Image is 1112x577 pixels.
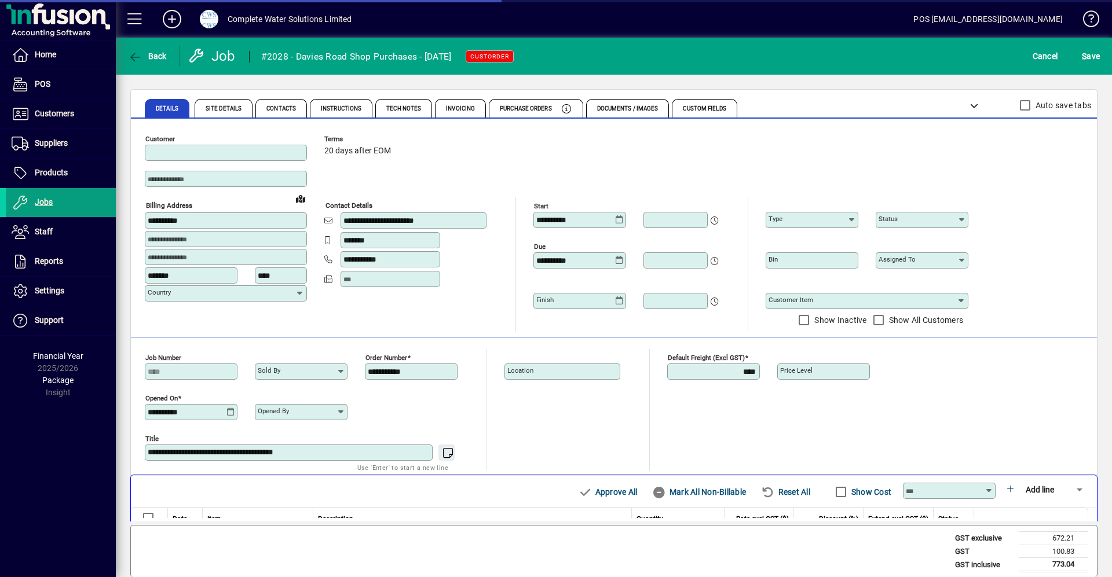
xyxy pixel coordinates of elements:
span: Quantity [637,514,663,524]
a: Settings [6,277,116,306]
a: Customers [6,100,116,128]
span: Tech Notes [386,106,421,112]
app-page-header-button: Back [116,46,180,67]
span: Rate excl GST ($) [736,514,789,524]
span: Financial Year [33,351,83,361]
mat-label: Due [534,242,546,251]
label: Show All Customers [887,314,964,326]
a: Knowledge Base [1074,2,1098,40]
mat-label: Type [769,215,782,223]
label: Auto save tabs [1033,100,1092,111]
mat-label: Opened On [145,394,178,402]
span: Jobs [35,197,53,207]
mat-label: Sold by [258,366,280,374]
span: POS [35,79,50,89]
span: Purchase Orders [500,106,552,112]
span: ave [1082,47,1100,65]
a: Support [6,306,116,335]
span: Products [35,168,68,177]
button: Approve All [573,482,642,502]
td: GST inclusive [949,558,1019,572]
span: Instructions [321,106,361,112]
span: Custom Fields [683,106,726,112]
a: Products [6,159,116,188]
td: 100.83 [1019,545,1088,558]
mat-label: Opened by [258,407,289,415]
span: S [1082,52,1087,61]
mat-label: Job number [145,354,181,362]
span: Description [318,514,353,524]
mat-label: Start [534,202,548,210]
div: POS [EMAIL_ADDRESS][DOMAIN_NAME] [913,10,1063,28]
span: Reset All [761,483,810,501]
span: Home [35,50,56,59]
mat-label: Price Level [780,366,813,374]
span: Details [156,106,178,112]
span: CUSTORDER [470,53,509,60]
td: 672.21 [1019,532,1088,545]
mat-label: Country [148,288,171,296]
span: Site Details [206,106,242,112]
span: Extend excl GST ($) [868,514,928,524]
span: Item [207,514,221,524]
span: Contacts [266,106,296,112]
span: Customers [35,109,74,118]
td: 773.04 [1019,558,1088,572]
button: Cancel [1030,46,1061,67]
span: Date [173,514,187,524]
mat-label: Finish [536,296,554,304]
span: Add line [1026,485,1054,494]
button: Profile [191,9,228,30]
mat-label: Customer Item [769,296,813,304]
mat-label: Bin [769,255,778,263]
div: Complete Water Solutions Limited [228,10,352,28]
mat-hint: Use 'Enter' to start a new line [357,461,448,474]
mat-label: Customer [145,135,175,143]
span: Package [42,376,74,385]
mat-label: Assigned to [879,255,916,263]
span: Terms [324,135,394,143]
div: #2028 - Davies Road Shop Purchases - [DATE] [261,47,452,66]
span: Discount (%) [819,514,858,524]
mat-label: Default Freight (excl GST) [668,354,745,362]
a: Suppliers [6,129,116,158]
mat-label: Title [145,435,159,443]
span: Support [35,315,64,325]
button: Add [153,9,191,30]
button: Save [1079,46,1103,67]
span: Back [128,52,167,61]
span: Settings [35,286,64,295]
td: GST exclusive [949,532,1019,545]
span: Suppliers [35,138,68,148]
a: Staff [6,218,116,247]
span: Mark All Non-Billable [652,483,746,501]
span: 20 days after EOM [324,146,391,156]
mat-label: Status [879,215,898,223]
div: Job [188,47,237,65]
span: Staff [35,227,53,236]
a: Home [6,41,116,69]
span: Invoicing [446,106,475,112]
span: Status [938,514,959,524]
mat-label: Location [507,366,533,374]
mat-label: Order number [365,354,407,362]
a: View on map [291,189,310,208]
label: Show Inactive [812,314,866,326]
label: Show Cost [849,486,891,498]
span: Cancel [1033,47,1058,65]
button: Reset All [756,482,815,502]
span: Approve All [578,483,637,501]
td: GST [949,545,1019,558]
button: Mark All Non-Billable [648,482,751,502]
a: Reports [6,247,116,276]
button: Back [125,46,170,67]
span: Documents / Images [597,106,659,112]
a: POS [6,70,116,99]
span: Reports [35,256,63,266]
